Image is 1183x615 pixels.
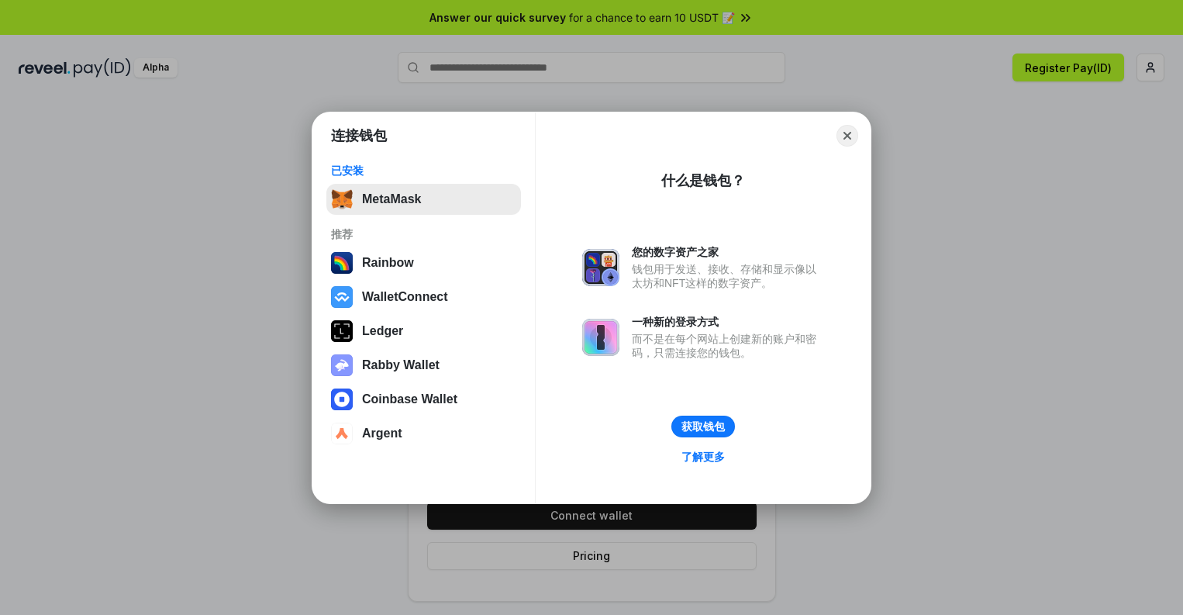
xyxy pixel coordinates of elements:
h1: 连接钱包 [331,126,387,145]
div: Rainbow [362,256,414,270]
img: svg+xml,%3Csvg%20xmlns%3D%22http%3A%2F%2Fwww.w3.org%2F2000%2Fsvg%22%20width%3D%2228%22%20height%3... [331,320,353,342]
div: Argent [362,427,402,441]
button: WalletConnect [326,282,521,313]
img: svg+xml,%3Csvg%20xmlns%3D%22http%3A%2F%2Fwww.w3.org%2F2000%2Fsvg%22%20fill%3D%22none%22%20viewBox... [582,249,619,286]
button: 获取钱包 [671,416,735,437]
div: 获取钱包 [681,420,725,434]
button: Close [836,125,858,147]
div: 了解更多 [681,450,725,464]
button: Rainbow [326,247,521,278]
div: 一种新的登录方式 [632,315,824,329]
img: svg+xml,%3Csvg%20width%3D%22120%22%20height%3D%22120%22%20viewBox%3D%220%200%20120%20120%22%20fil... [331,252,353,274]
div: Ledger [362,324,403,338]
img: svg+xml,%3Csvg%20width%3D%2228%22%20height%3D%2228%22%20viewBox%3D%220%200%2028%2028%22%20fill%3D... [331,423,353,444]
img: svg+xml,%3Csvg%20fill%3D%22none%22%20height%3D%2233%22%20viewBox%3D%220%200%2035%2033%22%20width%... [331,188,353,210]
div: 而不是在每个网站上创建新的账户和密码，只需连接您的钱包。 [632,332,824,360]
img: svg+xml,%3Csvg%20width%3D%2228%22%20height%3D%2228%22%20viewBox%3D%220%200%2028%2028%22%20fill%3D... [331,389,353,410]
button: Rabby Wallet [326,350,521,381]
div: MetaMask [362,192,421,206]
button: Argent [326,418,521,449]
button: Coinbase Wallet [326,384,521,415]
a: 了解更多 [672,447,734,467]
img: svg+xml,%3Csvg%20xmlns%3D%22http%3A%2F%2Fwww.w3.org%2F2000%2Fsvg%22%20fill%3D%22none%22%20viewBox... [582,319,619,356]
div: 什么是钱包？ [661,171,745,190]
div: Coinbase Wallet [362,392,457,406]
img: svg+xml,%3Csvg%20xmlns%3D%22http%3A%2F%2Fwww.w3.org%2F2000%2Fsvg%22%20fill%3D%22none%22%20viewBox... [331,354,353,376]
div: 已安装 [331,164,516,178]
div: WalletConnect [362,290,448,304]
div: Rabby Wallet [362,358,440,372]
button: MetaMask [326,184,521,215]
div: 您的数字资产之家 [632,245,824,259]
div: 推荐 [331,227,516,241]
button: Ledger [326,316,521,347]
img: svg+xml,%3Csvg%20width%3D%2228%22%20height%3D%2228%22%20viewBox%3D%220%200%2028%2028%22%20fill%3D... [331,286,353,308]
div: 钱包用于发送、接收、存储和显示像以太坊和NFT这样的数字资产。 [632,262,824,290]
